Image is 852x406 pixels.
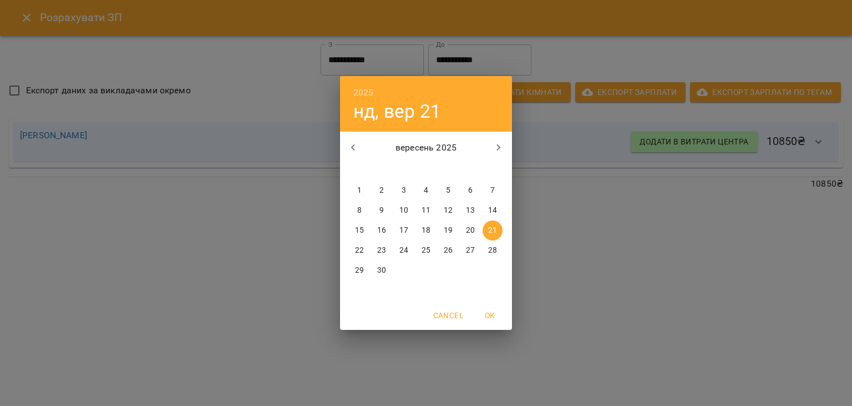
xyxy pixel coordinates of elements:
button: 5 [438,181,458,201]
button: 2025 [353,85,374,101]
p: 8 [357,205,362,216]
span: сб [460,164,480,175]
button: 8 [349,201,369,220]
p: 17 [399,225,408,236]
button: 26 [438,240,458,260]
button: 21 [483,220,503,240]
p: 15 [355,225,364,236]
p: 13 [466,205,475,216]
p: 20 [466,225,475,236]
button: 13 [460,201,480,220]
p: 9 [379,205,384,216]
span: пн [349,164,369,175]
p: 30 [377,265,386,276]
span: чт [416,164,436,175]
p: 22 [355,245,364,256]
span: OK [476,309,503,322]
button: нд, вер 21 [353,100,441,123]
button: 22 [349,240,369,260]
button: 4 [416,181,436,201]
button: 11 [416,201,436,220]
button: 27 [460,240,480,260]
p: 23 [377,245,386,256]
button: 16 [372,220,392,240]
p: 24 [399,245,408,256]
p: 16 [377,225,386,236]
button: 12 [438,201,458,220]
span: ср [394,164,414,175]
p: 5 [446,185,450,196]
p: 25 [422,245,430,256]
p: вересень 2025 [367,141,486,154]
button: 3 [394,181,414,201]
button: 7 [483,181,503,201]
p: 1 [357,185,362,196]
button: 18 [416,220,436,240]
span: вт [372,164,392,175]
p: 19 [444,225,453,236]
button: 24 [394,240,414,260]
button: 25 [416,240,436,260]
p: 3 [402,185,406,196]
button: OK [472,305,508,325]
span: Cancel [433,309,463,322]
p: 14 [488,205,497,216]
p: 21 [488,225,497,236]
p: 11 [422,205,430,216]
p: 26 [444,245,453,256]
button: 10 [394,201,414,220]
p: 4 [424,185,428,196]
button: 14 [483,201,503,220]
button: 30 [372,260,392,280]
button: Cancel [429,305,468,325]
p: 27 [466,245,475,256]
button: 1 [349,181,369,201]
p: 6 [468,185,473,196]
p: 7 [490,185,495,196]
button: 20 [460,220,480,240]
p: 12 [444,205,453,216]
button: 23 [372,240,392,260]
button: 17 [394,220,414,240]
span: пт [438,164,458,175]
button: 9 [372,201,392,220]
button: 6 [460,181,480,201]
button: 2 [372,181,392,201]
p: 18 [422,225,430,236]
button: 29 [349,260,369,280]
p: 28 [488,245,497,256]
span: нд [483,164,503,175]
p: 10 [399,205,408,216]
button: 28 [483,240,503,260]
p: 2 [379,185,384,196]
button: 19 [438,220,458,240]
button: 15 [349,220,369,240]
p: 29 [355,265,364,276]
